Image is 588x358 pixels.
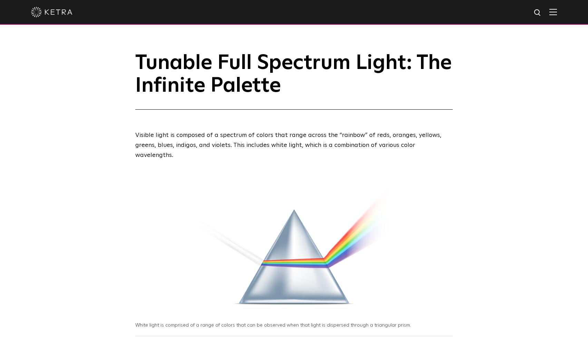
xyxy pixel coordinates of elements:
p: Visible light is composed of a spectrum of colors that range across the “rainbow” of reds, orange... [135,130,453,160]
img: ketra-logo-2019-white [31,7,72,17]
p: White light is comprised of a range of colors that can be observed when that light is dispersed t... [135,322,415,329]
h1: Tunable Full Spectrum Light: The Infinite Palette [135,52,453,110]
img: White light on a prism, producing a range of colors [135,174,453,315]
img: Hamburger%20Nav.svg [549,9,557,15]
img: search icon [533,9,542,17]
